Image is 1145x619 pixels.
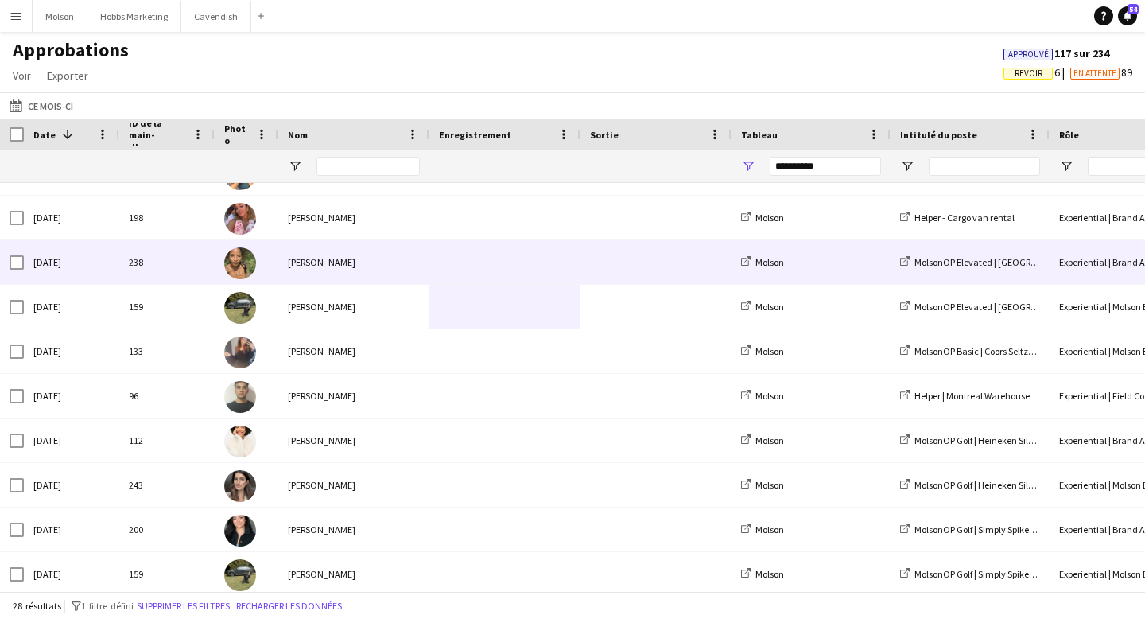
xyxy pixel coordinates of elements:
[288,129,308,141] span: Nom
[755,212,784,224] span: Molson
[1003,46,1109,60] span: 117 sur 234
[224,381,256,413] img: Karim Gargouri
[278,552,429,596] div: [PERSON_NAME]
[900,129,977,141] span: Intitulé du poste
[741,345,784,357] a: Molson
[119,419,215,462] div: 112
[134,598,233,615] button: Supprimer les filtres
[224,337,256,368] img: Roxanne Grant
[6,65,37,86] a: Voir
[755,345,784,357] span: Molson
[224,559,256,591] img: Leila Benabid
[224,292,256,324] img: Leila Benabid
[741,479,784,491] a: Molson
[914,390,1030,402] span: Helper | Montreal Warehouse
[278,240,429,284] div: [PERSON_NAME]
[741,301,784,313] a: Molson
[119,240,215,284] div: 238
[224,203,256,235] img: Yasmine Hammoudi
[119,285,215,329] div: 159
[755,301,784,313] span: Molson
[278,463,429,507] div: [PERSON_NAME]
[439,129,511,141] span: Enregistrement
[900,390,1030,402] a: Helper | Montreal Warehouse
[741,159,755,173] button: Ouvrir le menu de filtre
[278,196,429,239] div: [PERSON_NAME]
[741,568,784,580] a: Molson
[24,196,119,239] div: [DATE]
[33,1,87,32] button: Molson
[87,1,181,32] button: Hobbs Marketing
[590,129,619,141] span: Sortie
[181,1,251,32] button: Cavendish
[1128,4,1139,14] span: 54
[24,552,119,596] div: [DATE]
[6,96,76,115] button: Ce mois-ci
[929,157,1040,176] input: Intitulé du poste Entrée de filtre
[278,508,429,551] div: [PERSON_NAME]
[24,329,119,373] div: [DATE]
[755,256,784,268] span: Molson
[24,463,119,507] div: [DATE]
[119,374,215,418] div: 96
[755,390,784,402] span: Molson
[900,159,914,173] button: Ouvrir le menu de filtre
[224,247,256,279] img: Maya Amoah
[119,463,215,507] div: 243
[119,508,215,551] div: 200
[278,329,429,373] div: [PERSON_NAME]
[233,598,345,615] button: Recharger les données
[1070,65,1132,80] span: 89
[119,552,215,596] div: 159
[288,159,302,173] button: Ouvrir le menu de filtre
[129,117,186,153] span: ID de la main-d'œuvre
[741,212,784,224] a: Molson
[24,374,119,418] div: [DATE]
[755,479,784,491] span: Molson
[741,390,784,402] a: Molson
[24,240,119,284] div: [DATE]
[914,212,1015,224] span: Helper - Cargo van rental
[1073,68,1116,79] span: En attente
[24,419,119,462] div: [DATE]
[1118,6,1137,25] a: 54
[1003,65,1070,80] span: 6
[224,123,250,146] span: Photo
[224,470,256,502] img: Daphne Daphdambrine
[1015,68,1042,79] span: Revoir
[278,285,429,329] div: [PERSON_NAME]
[1059,129,1079,141] span: Rôle
[33,129,56,141] span: Date
[755,434,784,446] span: Molson
[741,129,778,141] span: Tableau
[119,329,215,373] div: 133
[119,196,215,239] div: 198
[755,524,784,535] span: Molson
[278,419,429,462] div: [PERSON_NAME]
[1008,49,1049,60] span: Approuvé
[81,600,134,612] span: 1 filtre défini
[13,68,31,83] span: Voir
[278,374,429,418] div: [PERSON_NAME]
[1059,159,1073,173] button: Ouvrir le menu de filtre
[224,426,256,457] img: Chiara Guimond
[41,65,95,86] a: Exporter
[24,508,119,551] div: [DATE]
[741,524,784,535] a: Molson
[316,157,420,176] input: Nom Entrée de filtre
[24,285,119,329] div: [DATE]
[741,434,784,446] a: Molson
[900,212,1015,224] a: Helper - Cargo van rental
[755,568,784,580] span: Molson
[224,515,256,547] img: Claudia Claudia
[741,256,784,268] a: Molson
[47,68,88,83] span: Exporter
